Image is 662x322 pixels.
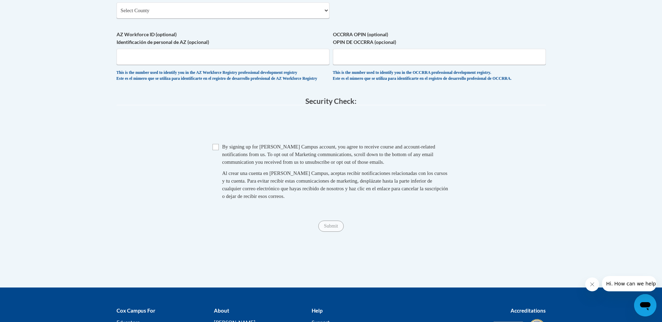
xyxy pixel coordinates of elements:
[333,31,546,46] label: OCCRRA OPIN (optional) OPIN DE OCCRRA (opcional)
[222,170,448,199] span: Al crear una cuenta en [PERSON_NAME] Campus, aceptas recibir notificaciones relacionadas con los ...
[117,307,155,314] b: Cox Campus For
[312,307,322,314] b: Help
[222,144,436,165] span: By signing up for [PERSON_NAME] Campus account, you agree to receive course and account-related n...
[117,70,329,82] div: This is the number used to identify you in the AZ Workforce Registry professional development reg...
[585,277,599,291] iframe: Close message
[602,276,656,291] iframe: Message from company
[305,97,357,105] span: Security Check:
[634,294,656,316] iframe: Button to launch messaging window
[318,221,343,232] input: Submit
[511,307,546,314] b: Accreditations
[214,307,229,314] b: About
[333,70,546,82] div: This is the number used to identify you in the OCCRRA professional development registry. Este es ...
[4,5,57,10] span: Hi. How can we help?
[117,31,329,46] label: AZ Workforce ID (optional) Identificación de personal de AZ (opcional)
[278,112,384,139] iframe: reCAPTCHA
